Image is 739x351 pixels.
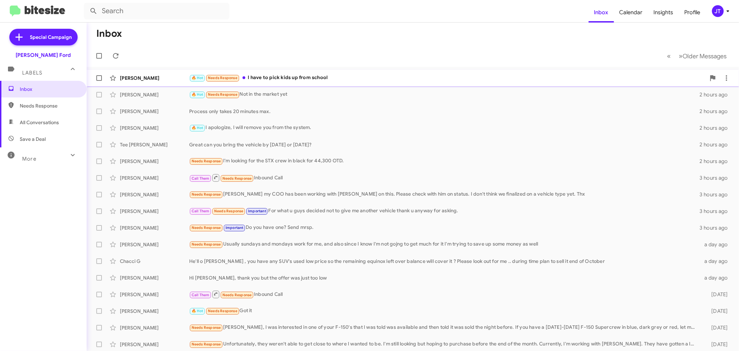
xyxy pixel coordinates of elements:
div: Chacci G [120,258,189,265]
span: All Conversations [20,119,59,126]
div: For what u guys decided not to give me another vehicle thank u anyway for asking. [189,207,699,215]
div: JT [712,5,724,17]
div: [DATE] [699,308,733,315]
div: 3 hours ago [699,208,733,215]
span: Needs Response [192,225,221,230]
div: [DATE] [699,324,733,331]
a: Calendar [614,2,648,23]
div: [PERSON_NAME] [120,174,189,181]
div: I'm looking for the STX crew in black for 44,300 OTD. [189,157,699,165]
div: [DATE] [699,291,733,298]
div: [PERSON_NAME] [120,241,189,248]
div: [PERSON_NAME], I was interested in one of your F-150's that I was told was available and then tol... [189,324,699,332]
span: » [679,52,683,60]
div: Not in the market yet [189,91,699,99]
span: Special Campaign [30,34,72,41]
div: [PERSON_NAME] [120,341,189,348]
div: [PERSON_NAME] [120,125,189,131]
button: JT [706,5,731,17]
span: Call Them [192,293,210,297]
div: Process only takes 20 minutes max. [189,108,699,115]
span: 🔥 Hot [192,126,203,130]
div: [PERSON_NAME] [120,208,189,215]
span: 🔥 Hot [192,76,203,80]
div: I have to pick kids up from school [189,74,706,82]
a: Special Campaign [9,29,78,45]
div: Hi [PERSON_NAME], thank you but the offer was just too low [189,274,699,281]
span: Needs Response [222,176,252,181]
span: Needs Response [192,325,221,330]
div: [PERSON_NAME] [120,308,189,315]
div: Inbound Call [189,290,699,299]
div: 3 hours ago [699,224,733,231]
span: Needs Response [192,159,221,163]
span: « [667,52,671,60]
div: [PERSON_NAME] [120,108,189,115]
button: Next [675,49,731,63]
h1: Inbox [96,28,122,39]
nav: Page navigation example [663,49,731,63]
span: Needs Response [192,342,221,346]
span: Save a Deal [20,136,46,143]
span: Labels [22,70,42,76]
div: 2 hours ago [699,125,733,131]
span: Call Them [192,209,210,213]
div: 3 hours ago [699,174,733,181]
span: Call Them [192,176,210,181]
span: Important [226,225,244,230]
div: [PERSON_NAME] my COO has been working with [PERSON_NAME] on this. Please check with him on status... [189,190,699,198]
span: Needs Response [208,76,237,80]
div: He'll o [PERSON_NAME] , you have any SUV's used low price so the remaining equinox left over bala... [189,258,699,265]
div: [PERSON_NAME] [120,191,189,198]
a: Inbox [589,2,614,23]
button: Previous [663,49,675,63]
span: Inbox [20,86,79,93]
div: [PERSON_NAME] [120,324,189,331]
span: Needs Response [192,242,221,247]
div: 2 hours ago [699,91,733,98]
span: 🔥 Hot [192,309,203,313]
div: [PERSON_NAME] Ford [16,52,71,59]
div: a day ago [699,274,733,281]
div: [PERSON_NAME] [120,91,189,98]
span: Older Messages [683,52,727,60]
div: a day ago [699,241,733,248]
span: Needs Response [20,102,79,109]
span: Important [248,209,266,213]
div: Inbound Call [189,173,699,182]
span: Needs Response [214,209,244,213]
input: Search [84,3,229,19]
div: Do you have one? Send mrsp. [189,224,699,232]
span: Needs Response [222,293,252,297]
div: 2 hours ago [699,141,733,148]
div: Usually sundays and mondays work for me, and also since I know I'm not gojng to get much for it I... [189,240,699,248]
div: 2 hours ago [699,108,733,115]
div: [PERSON_NAME] [120,75,189,82]
div: [PERSON_NAME] [120,291,189,298]
div: Great can you bring the vehicle by [DATE] or [DATE]? [189,141,699,148]
a: Insights [648,2,679,23]
span: Needs Response [208,309,237,313]
div: 3 hours ago [699,191,733,198]
div: [PERSON_NAME] [120,274,189,281]
div: a day ago [699,258,733,265]
div: [PERSON_NAME] [120,158,189,165]
a: Profile [679,2,706,23]
span: Needs Response [192,192,221,197]
span: 🔥 Hot [192,92,203,97]
span: More [22,156,36,162]
div: [PERSON_NAME] [120,224,189,231]
div: Got it [189,307,699,315]
div: Tee [PERSON_NAME] [120,141,189,148]
div: Unfortunately, they weren't able to get close to where I wanted to be. I'm still looking but hopi... [189,340,699,348]
div: [DATE] [699,341,733,348]
div: I apologize, I will remove you from the system. [189,124,699,132]
div: 2 hours ago [699,158,733,165]
span: Needs Response [208,92,237,97]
